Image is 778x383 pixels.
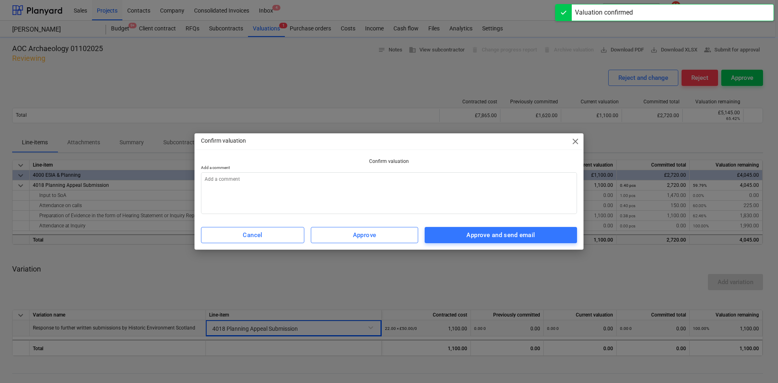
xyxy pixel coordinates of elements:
[466,230,535,240] div: Approve and send email
[425,227,577,243] button: Approve and send email
[737,344,778,383] iframe: Chat Widget
[201,165,577,172] p: Add a comment
[201,227,304,243] button: Cancel
[571,137,580,146] span: close
[575,8,633,17] div: Valuation confirmed
[311,227,418,243] button: Approve
[201,137,246,145] p: Confirm valuation
[243,230,263,240] div: Cancel
[201,158,577,165] p: Confirm valuation
[353,230,376,240] div: Approve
